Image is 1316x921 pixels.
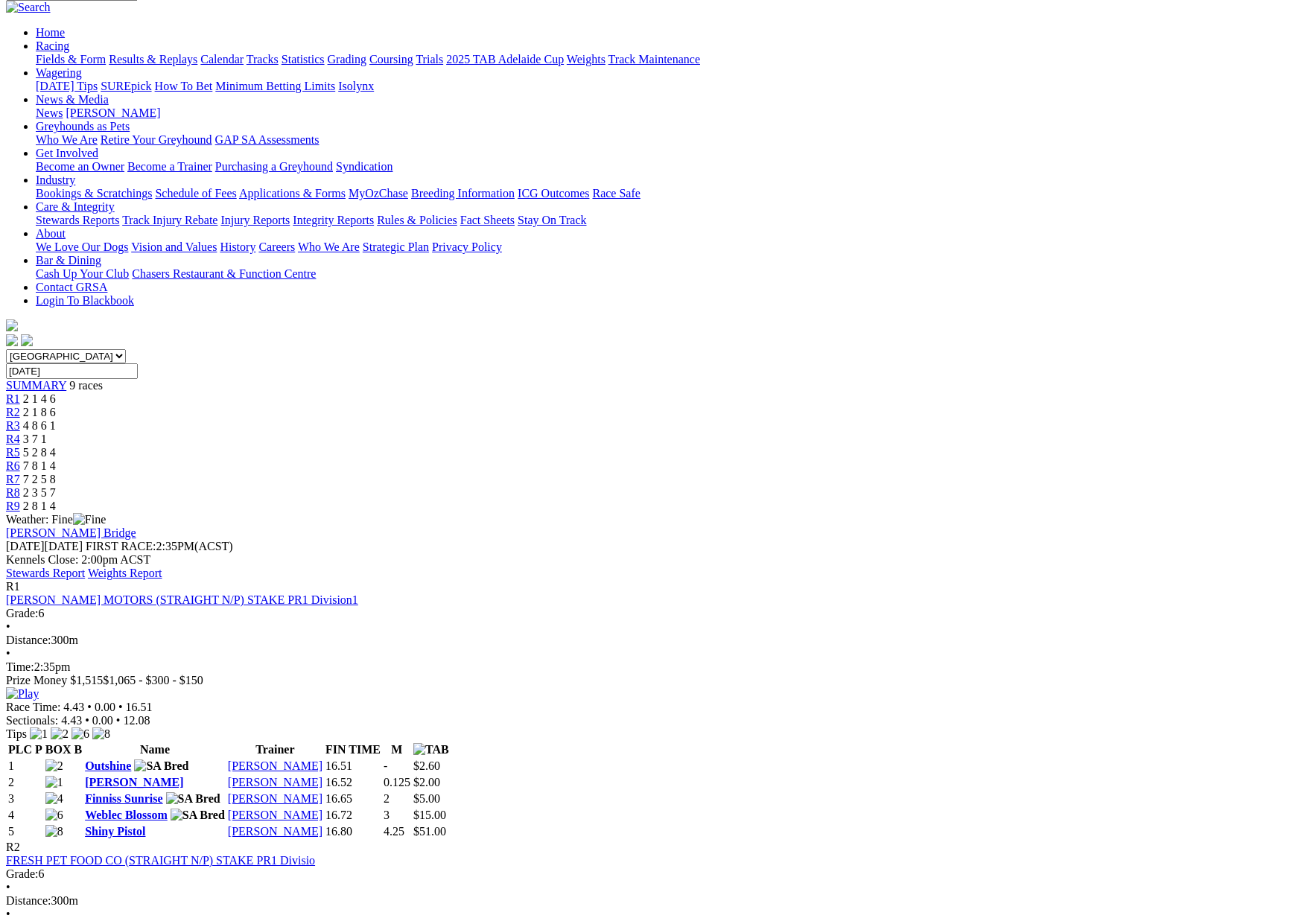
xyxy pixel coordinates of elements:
span: $2.00 [413,776,440,788]
img: logo-grsa-white.png [6,319,18,331]
td: 2 [7,775,43,790]
a: ICG Outcomes [518,187,589,200]
a: Coursing [369,53,413,66]
span: R3 [6,419,20,432]
a: Finniss Sunrise [85,792,162,805]
span: • [87,701,92,713]
span: $2.60 [413,759,440,772]
td: 16.65 [325,791,381,806]
div: Bar & Dining [36,267,1310,281]
a: Integrity Reports [293,214,374,226]
td: 16.51 [325,759,381,774]
a: Syndication [336,160,392,173]
span: P [35,743,42,756]
div: News & Media [36,106,1310,120]
span: Grade: [6,607,39,619]
span: SUMMARY [6,379,66,392]
text: 4.25 [384,825,404,838]
a: News [36,106,63,119]
div: 2:35pm [6,660,1310,674]
th: M [383,742,411,757]
span: 16.51 [126,701,153,713]
span: 4.43 [61,714,82,727]
span: 4 8 6 1 [23,419,56,432]
span: $51.00 [413,825,446,838]
a: [PERSON_NAME] Bridge [6,526,136,539]
a: Become an Owner [36,160,124,173]
a: Bookings & Scratchings [36,187,152,200]
a: Fact Sheets [460,214,515,226]
a: R7 [6,473,20,485]
a: Contact GRSA [36,281,107,293]
span: 2:35PM(ACST) [86,540,233,552]
a: Purchasing a Greyhound [215,160,333,173]
a: FRESH PET FOOD CO (STRAIGHT N/P) STAKE PR1 Divisio [6,854,315,867]
a: Applications & Forms [239,187,346,200]
div: Racing [36,53,1310,66]
span: Tips [6,727,27,740]
a: Become a Trainer [127,160,212,173]
a: Weblec Blossom [85,809,168,821]
img: TAB [413,743,449,756]
div: 6 [6,867,1310,881]
th: Trainer [227,742,323,757]
a: [PERSON_NAME] [228,759,322,772]
span: R2 [6,841,20,853]
a: Stewards Reports [36,214,119,226]
span: R1 [6,392,20,405]
a: Track Maintenance [608,53,700,66]
span: [DATE] [6,540,45,552]
img: Search [6,1,51,14]
a: Care & Integrity [36,200,115,213]
a: [PERSON_NAME] [66,106,160,119]
a: Wagering [36,66,82,79]
a: R9 [6,500,20,512]
div: 300m [6,634,1310,647]
img: 8 [92,727,110,741]
th: Name [84,742,226,757]
img: Play [6,687,39,701]
a: About [36,227,66,240]
span: $15.00 [413,809,446,821]
a: SUREpick [101,80,151,92]
div: About [36,240,1310,254]
span: Grade: [6,867,39,880]
a: R2 [6,406,20,418]
a: News & Media [36,93,109,106]
span: 2 3 5 7 [23,486,56,499]
a: Careers [258,240,295,253]
a: Get Involved [36,147,98,159]
text: 0.125 [384,776,410,788]
div: 6 [6,607,1310,620]
a: Chasers Restaurant & Function Centre [132,267,316,280]
a: Outshine [85,759,131,772]
span: 9 races [69,379,103,392]
a: Grading [328,53,366,66]
span: R4 [6,433,20,445]
span: 5 2 8 4 [23,446,56,459]
a: R8 [6,486,20,499]
span: 3 7 1 [23,433,47,445]
a: Race Safe [592,187,640,200]
div: Care & Integrity [36,214,1310,227]
th: FIN TIME [325,742,381,757]
span: PLC [8,743,32,756]
a: Fields & Form [36,53,106,66]
a: Racing [36,39,69,52]
a: [PERSON_NAME] [228,809,322,821]
img: SA Bred [134,759,188,773]
a: Weights Report [88,567,162,579]
span: 0.00 [92,714,113,727]
span: Time: [6,660,34,673]
span: Distance: [6,634,51,646]
span: Race Time: [6,701,60,713]
a: R6 [6,459,20,472]
img: 1 [30,727,48,741]
a: Industry [36,173,75,186]
a: Bar & Dining [36,254,101,267]
span: 7 2 5 8 [23,473,56,485]
span: • [6,647,10,660]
